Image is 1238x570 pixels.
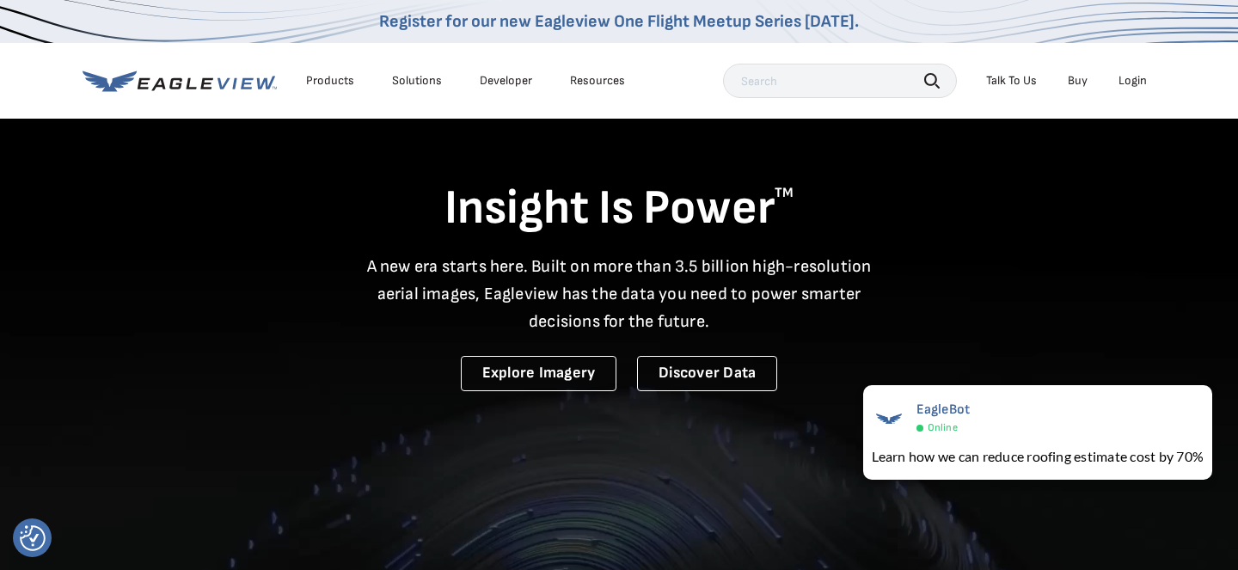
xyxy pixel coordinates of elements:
[570,73,625,89] div: Resources
[637,356,777,391] a: Discover Data
[1068,73,1088,89] a: Buy
[20,525,46,551] button: Consent Preferences
[356,253,882,335] p: A new era starts here. Built on more than 3.5 billion high-resolution aerial images, Eagleview ha...
[872,446,1204,467] div: Learn how we can reduce roofing estimate cost by 70%
[916,401,971,418] span: EagleBot
[83,179,1155,239] h1: Insight Is Power
[392,73,442,89] div: Solutions
[306,73,354,89] div: Products
[928,421,958,434] span: Online
[775,185,794,201] sup: TM
[379,11,859,32] a: Register for our new Eagleview One Flight Meetup Series [DATE].
[461,356,617,391] a: Explore Imagery
[480,73,532,89] a: Developer
[872,401,906,436] img: EagleBot
[723,64,957,98] input: Search
[20,525,46,551] img: Revisit consent button
[986,73,1037,89] div: Talk To Us
[1118,73,1147,89] div: Login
